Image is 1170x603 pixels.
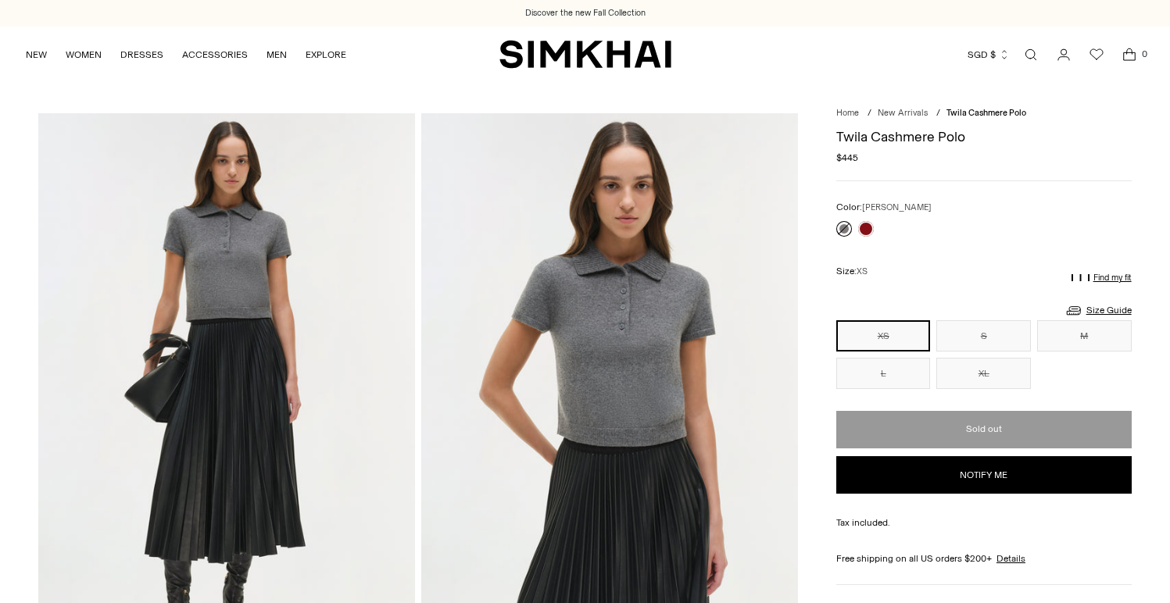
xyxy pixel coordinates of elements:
[182,37,248,72] a: ACCESSORIES
[836,264,868,279] label: Size:
[936,107,940,120] div: /
[996,551,1025,566] a: Details
[836,200,932,215] label: Color:
[836,358,931,389] button: L
[836,551,1132,566] div: Free shipping on all US orders $200+
[267,37,287,72] a: MEN
[1064,301,1132,320] a: Size Guide
[66,37,102,72] a: WOMEN
[836,151,858,165] span: $445
[862,202,932,212] span: [PERSON_NAME]
[878,108,928,118] a: New Arrivals
[1015,39,1047,70] a: Open search modal
[499,39,671,70] a: SIMKHAI
[836,130,1132,144] h1: Twila Cashmere Polo
[936,358,1031,389] button: XL
[946,108,1026,118] span: Twila Cashmere Polo
[836,108,859,118] a: Home
[868,107,871,120] div: /
[836,516,1132,530] div: Tax included.
[1081,39,1112,70] a: Wishlist
[836,456,1132,494] button: Notify me
[857,266,868,277] span: XS
[1037,320,1132,351] button: M
[306,37,346,72] a: EXPLORE
[936,320,1031,351] button: S
[968,37,1010,72] button: SGD $
[1114,39,1145,70] a: Open cart modal
[120,37,163,72] a: DRESSES
[26,37,47,72] a: NEW
[1137,47,1151,61] span: 0
[1048,39,1079,70] a: Go to the account page
[836,107,1132,120] nav: breadcrumbs
[525,7,646,20] a: Discover the new Fall Collection
[836,320,931,351] button: XS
